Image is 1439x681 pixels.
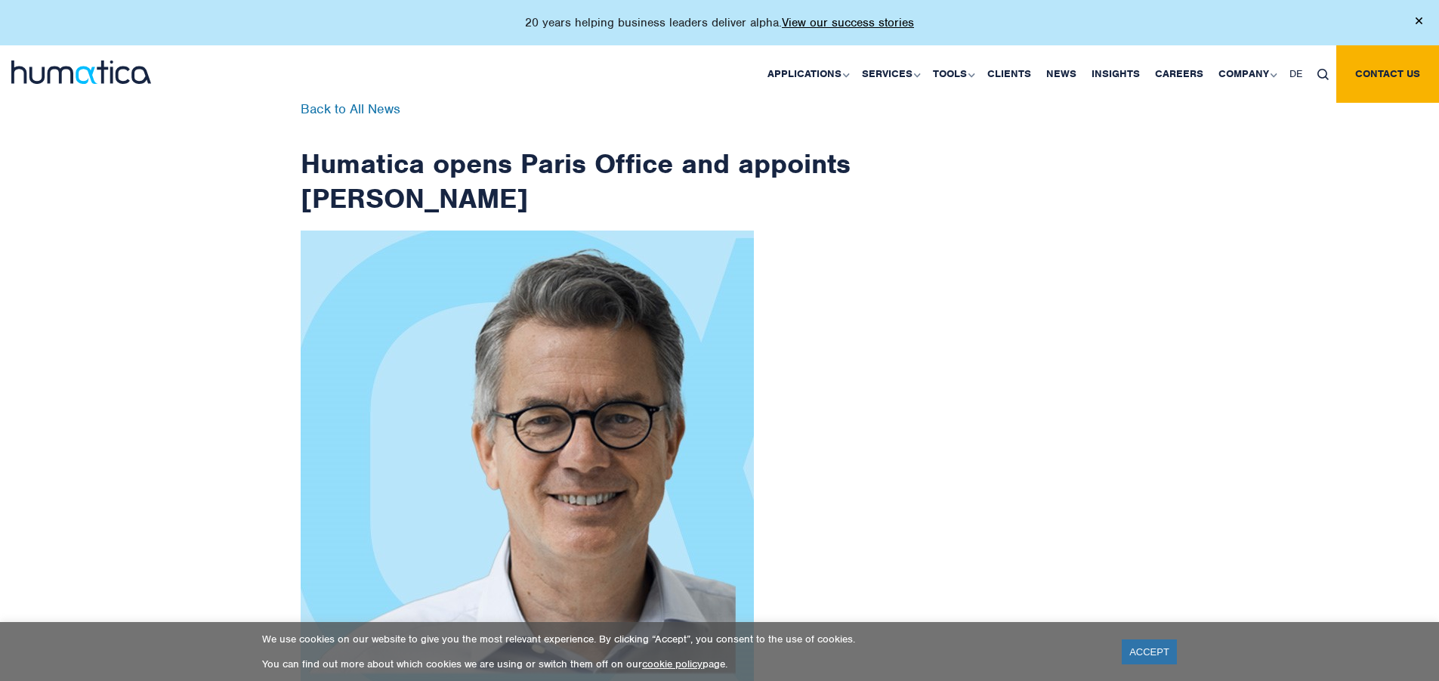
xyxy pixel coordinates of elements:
p: You can find out more about which cookies we are using or switch them off on our page. [262,658,1103,670]
a: Back to All News [301,101,400,117]
a: View our success stories [782,15,914,30]
a: Applications [760,45,854,103]
p: We use cookies on our website to give you the most relevant experience. By clicking “Accept”, you... [262,633,1103,645]
a: ACCEPT [1122,639,1177,664]
a: DE [1282,45,1310,103]
a: Company [1211,45,1282,103]
a: Careers [1147,45,1211,103]
a: Insights [1084,45,1147,103]
a: Contact us [1336,45,1439,103]
img: search_icon [1317,69,1329,80]
a: Tools [925,45,980,103]
h1: Humatica opens Paris Office and appoints [PERSON_NAME] [301,103,852,215]
span: DE [1289,67,1302,80]
img: logo [11,60,151,84]
a: Clients [980,45,1039,103]
a: Services [854,45,925,103]
a: News [1039,45,1084,103]
a: cookie policy [642,658,703,670]
p: 20 years helping business leaders deliver alpha. [525,15,914,30]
